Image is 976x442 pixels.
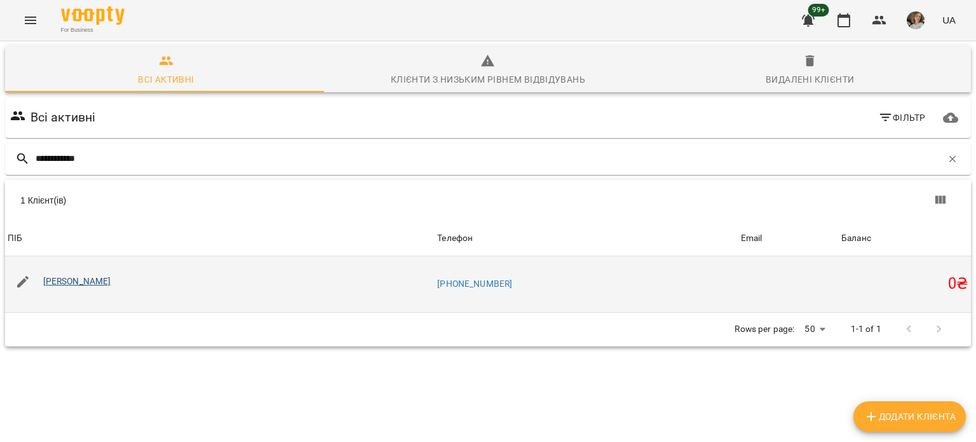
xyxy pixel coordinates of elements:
[741,231,762,246] div: Sort
[808,4,829,17] span: 99+
[841,231,871,246] div: Баланс
[799,320,830,338] div: 50
[864,409,956,424] span: Додати клієнта
[942,13,956,27] span: UA
[8,231,22,246] div: Sort
[766,72,854,87] div: Видалені клієнти
[937,8,961,32] button: UA
[437,279,512,289] a: [PHONE_NUMBER]
[853,401,966,432] button: Додати клієнта
[5,180,971,221] div: Table Toolbar
[741,231,836,246] span: Email
[841,231,871,246] div: Sort
[925,185,956,216] button: Вигляд колонок
[841,274,968,294] h5: 0 ₴
[735,323,794,336] p: Rows per page:
[8,231,432,246] span: ПІБ
[138,72,194,87] div: Всі активні
[851,323,881,336] p: 1-1 of 1
[741,231,762,246] div: Email
[437,231,736,246] span: Телефон
[878,110,926,125] span: Фільтр
[841,231,968,246] span: Баланс
[20,194,496,207] div: 1 Клієнт(ів)
[61,6,125,25] img: Voopty Logo
[437,231,473,246] div: Телефон
[873,106,931,129] button: Фільтр
[43,276,111,286] a: [PERSON_NAME]
[61,26,125,34] span: For Business
[391,72,585,87] div: Клієнти з низьким рівнем відвідувань
[15,5,46,36] button: Menu
[437,231,473,246] div: Sort
[907,11,925,29] img: 32c0240b4d36dd2a5551494be5772e58.jpg
[30,107,96,127] h6: Всі активні
[8,231,22,246] div: ПІБ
